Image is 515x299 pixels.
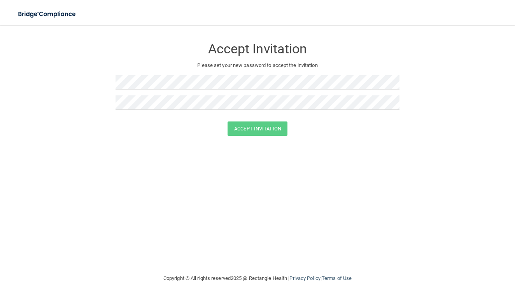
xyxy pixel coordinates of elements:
button: Accept Invitation [228,121,287,136]
div: Copyright © All rights reserved 2025 @ Rectangle Health | | [116,266,399,291]
p: Please set your new password to accept the invitation [121,61,394,70]
a: Terms of Use [322,275,352,281]
h3: Accept Invitation [116,42,399,56]
a: Privacy Policy [289,275,320,281]
img: bridge_compliance_login_screen.278c3ca4.svg [12,6,83,22]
